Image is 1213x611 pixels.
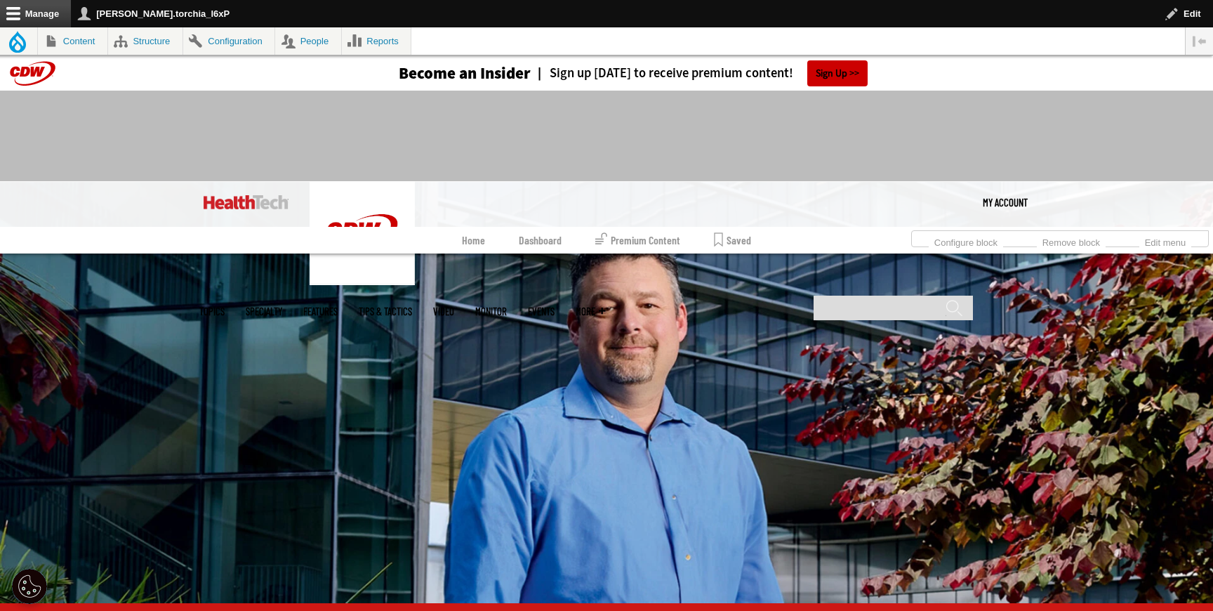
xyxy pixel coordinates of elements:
a: Edit menu [1139,233,1191,249]
h3: Become an Insider [399,65,531,81]
a: Video [433,306,454,317]
a: Sign up [DATE] to receive premium content! [531,67,793,80]
a: People [275,27,341,55]
a: Tips & Tactics [359,306,412,317]
a: MonITor [475,306,507,317]
div: Cookie Settings [12,569,47,604]
button: Open Preferences [12,569,47,604]
a: Sign Up [807,60,868,86]
a: Structure [108,27,183,55]
a: Dashboard [519,227,562,254]
img: Home [204,195,289,209]
a: Premium Content [595,227,680,254]
a: Configuration [183,27,274,55]
a: Become an Insider [346,65,531,81]
a: Configure block [929,233,1003,249]
a: Home [462,227,485,254]
a: Content [38,27,107,55]
span: Specialty [246,306,282,317]
iframe: advertisement [351,105,862,168]
a: Remove block [1037,233,1106,249]
a: Features [303,306,338,317]
img: Home [310,181,415,285]
span: More [576,306,605,317]
a: My Account [983,181,1028,223]
a: Saved [714,227,751,254]
div: User menu [983,181,1028,223]
button: Vertical orientation [1186,27,1213,55]
a: CDW [310,274,415,289]
span: Topics [199,306,225,317]
a: Reports [342,27,411,55]
a: Events [528,306,555,317]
